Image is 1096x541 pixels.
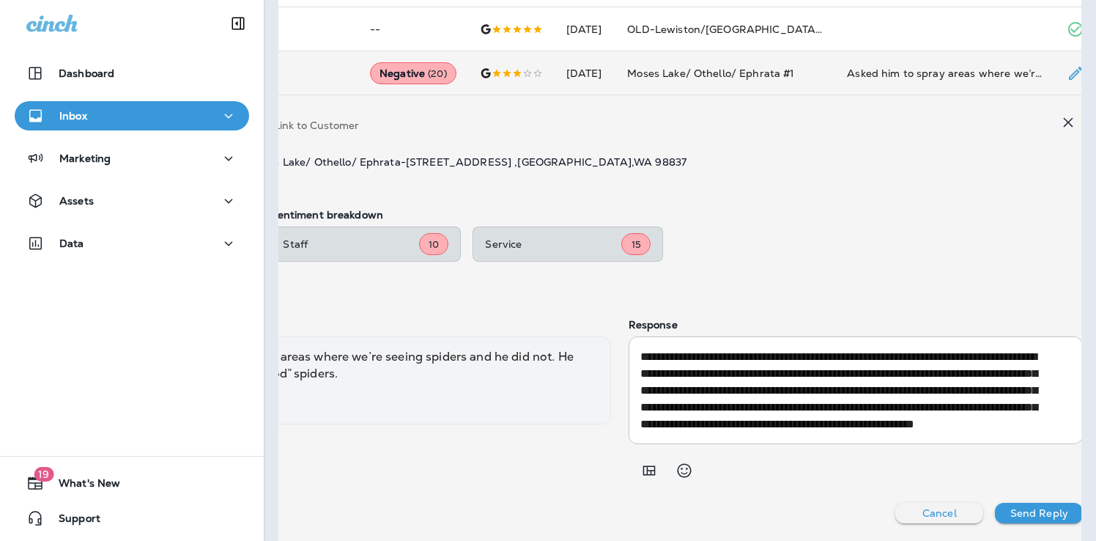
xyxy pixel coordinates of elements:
p: Dashboard [59,67,114,79]
button: Support [15,504,249,533]
button: Select an emoji [670,456,699,485]
div: Asked him to spray areas where we’re seeing spiders and he did not. He said they were “good” spid... [847,66,1043,81]
span: Moses Lake/ Othello/ Ephrata - [STREET_ADDRESS] , [GEOGRAPHIC_DATA] , WA 98837 [248,155,686,169]
span: Moses Lake/ Othello/ Ephrata #1 [627,67,794,80]
span: Support [44,512,100,530]
td: [DATE] [555,7,616,51]
div: Asked him to spray areas where we’re seeing spiders and he did not. He said they were “good” spid... [156,336,611,424]
button: 19What's New [15,468,249,498]
p: Inbox [59,110,87,122]
button: Link to Customer [234,100,371,152]
span: ( 20 ) [428,67,447,80]
p: Send Reply [1010,507,1068,519]
button: Data [15,229,249,258]
p: Service [485,238,621,250]
button: Assets [15,186,249,216]
td: [DATE] [555,51,616,95]
p: Cancel [922,507,957,519]
button: Marketing [15,144,249,173]
p: Sentiment breakdown [270,209,1083,221]
p: Data [59,238,84,249]
button: Cancel [895,503,983,523]
button: Add in a premade template [634,456,664,485]
button: Collapse Sidebar [218,9,259,38]
span: 10 [429,238,439,251]
p: Staff [283,238,419,250]
td: -- [358,7,468,51]
p: Marketing [59,152,111,164]
span: 15 [632,238,641,251]
p: Review comment [156,319,611,331]
button: Send Reply [995,503,1083,523]
p: Response [629,319,1084,331]
div: Negative [370,62,456,84]
p: Assets [59,195,94,207]
p: Sentiment analysis [156,185,1083,197]
span: What's New [44,477,120,495]
span: 19 [34,467,53,482]
button: Dashboard [15,59,249,88]
button: Inbox [15,101,249,130]
span: OLD-Lewiston/[GEOGRAPHIC_DATA]/[GEOGRAPHIC_DATA]/Pullman #208 [627,23,1015,36]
